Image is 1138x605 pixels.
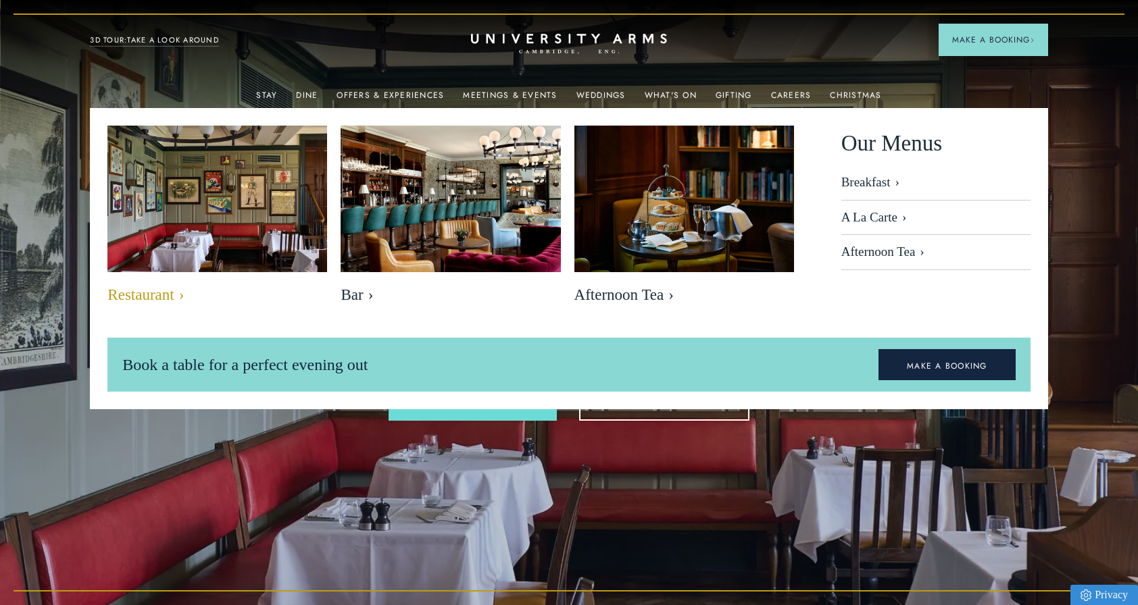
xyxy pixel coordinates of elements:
a: Weddings [576,90,626,108]
a: Meetings & Events [463,90,557,108]
img: image-eb2e3df6809416bccf7066a54a890525e7486f8d-2500x1667-jpg [574,126,794,272]
a: Home [471,34,667,55]
a: 3D TOUR:TAKE A LOOK AROUND [90,34,219,47]
span: Afternoon Tea [574,286,794,305]
a: Christmas [830,90,881,108]
a: image-b49cb22997400f3f08bed174b2325b8c369ebe22-8192x5461-jpg Bar [341,126,560,311]
a: MAKE A BOOKING [879,349,1016,380]
a: Breakfast [841,175,1031,201]
a: Dine [296,90,318,108]
img: image-bebfa3899fb04038ade422a89983545adfd703f7-2500x1667-jpg [91,115,344,283]
a: image-bebfa3899fb04038ade422a89983545adfd703f7-2500x1667-jpg Restaurant [107,126,327,311]
img: Arrow icon [1030,38,1035,43]
img: image-b49cb22997400f3f08bed174b2325b8c369ebe22-8192x5461-jpg [341,126,560,272]
span: Our Menus [841,126,942,161]
span: Make a Booking [952,34,1035,46]
a: What's On [645,90,697,108]
img: Privacy [1081,589,1091,601]
span: Restaurant [107,286,327,305]
span: Bar [341,286,560,305]
a: image-eb2e3df6809416bccf7066a54a890525e7486f8d-2500x1667-jpg Afternoon Tea [574,126,794,311]
a: Offers & Experiences [337,90,444,108]
a: Afternoon Tea [841,235,1031,270]
a: Gifting [716,90,752,108]
a: A La Carte [841,201,1031,236]
button: Make a BookingArrow icon [939,24,1048,56]
a: Stay [256,90,277,108]
a: Careers [771,90,812,108]
span: Book a table for a perfect evening out [122,356,368,373]
a: Privacy [1070,585,1138,605]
